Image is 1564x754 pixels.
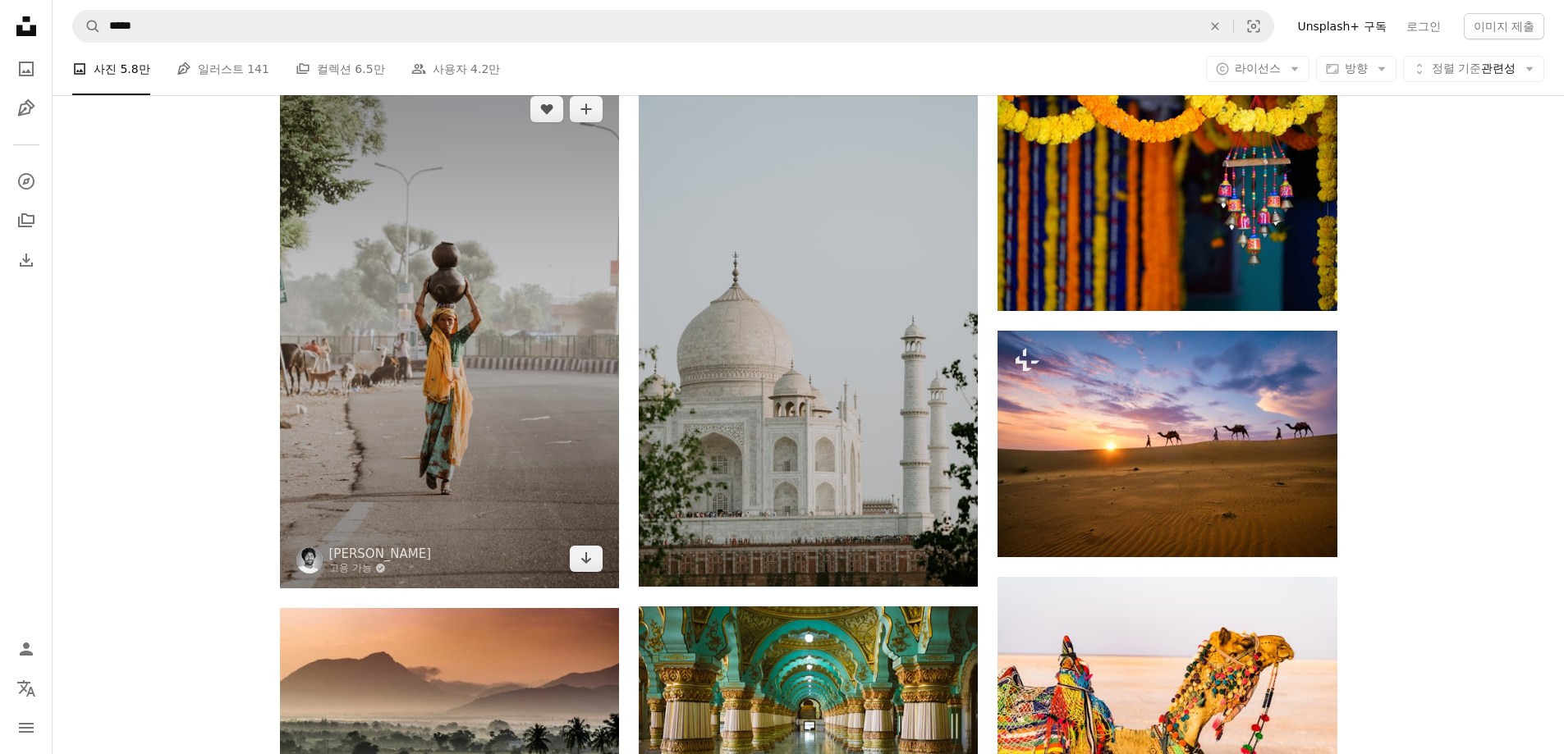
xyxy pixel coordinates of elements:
[329,546,432,562] a: [PERSON_NAME]
[470,60,500,78] span: 4.2만
[998,682,1337,697] a: 낮에는 갈색 들판에 갈색 낙타
[10,10,43,46] a: 홈 — Unsplash
[10,92,43,125] a: 일러스트
[177,43,269,95] a: 일러스트 141
[280,326,619,340] a: 머리에 두 개의 항아리를 들고 길을 걷는 여자
[280,80,619,588] img: 머리에 두 개의 항아리를 들고 길을 걷는 여자
[10,244,43,276] a: 다운로드 내역
[247,60,269,78] span: 141
[296,43,385,95] a: 컬렉션 6.5만
[329,562,432,575] a: 고용 가능
[570,546,603,572] a: 다운로드
[10,672,43,705] button: 언어
[1403,56,1544,82] button: 정렬 기준관련성
[280,713,619,728] a: 낮에는 산 근처의 푸른 잔디밭
[355,60,384,78] span: 6.5만
[998,436,1337,451] a: 인도 낙타 (낙타 운전사) 베두인족은 일몰에 타르 사막의 모래 언덕에서 낙타 실루엣을 가지고 있습니다. 라자스탄 여행 관광 배경 사파리 모험의 캐러밴. 자이살메르, 라자스탄, 인도
[411,43,501,95] a: 사용자 4.2만
[10,711,43,744] button: 메뉴
[639,324,978,339] a: 타지마할, 인도
[530,96,563,122] button: 좋아요
[1235,62,1281,75] span: 라이선스
[1287,13,1396,39] a: Unsplash+ 구독
[1345,62,1368,75] span: 방향
[570,96,603,122] button: 컬렉션에 추가
[1432,61,1516,77] span: 관련성
[639,711,978,726] a: 청록색과 금색 꽃무늬 돔 기둥 내부
[73,11,101,42] button: Unsplash 검색
[10,633,43,665] a: 로그인 / 가입
[998,331,1337,556] img: 인도 낙타 (낙타 운전사) 베두인족은 일몰에 타르 사막의 모래 언덕에서 낙타 실루엣을 가지고 있습니다. 라자스탄 여행 관광 배경 사파리 모험의 캐러밴. 자이살메르, 라자스탄, 인도
[639,78,978,587] img: 타지마할, 인도
[1234,11,1273,42] button: 시각적 검색
[1464,13,1544,39] button: 이미지 제출
[1397,13,1451,39] a: 로그인
[10,53,43,85] a: 사진
[998,85,1337,311] img: 노란색과 빨간색 교수형 장식
[1206,56,1309,82] button: 라이선스
[1432,62,1481,75] span: 정렬 기준
[10,204,43,237] a: 컬렉션
[72,10,1274,43] form: 사이트 전체에서 이미지 찾기
[10,165,43,198] a: 탐색
[296,547,323,573] img: Ibrahim Rifath의 프로필로 이동
[1316,56,1397,82] button: 방향
[998,190,1337,205] a: 노란색과 빨간색 교수형 장식
[1197,11,1233,42] button: 삭제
